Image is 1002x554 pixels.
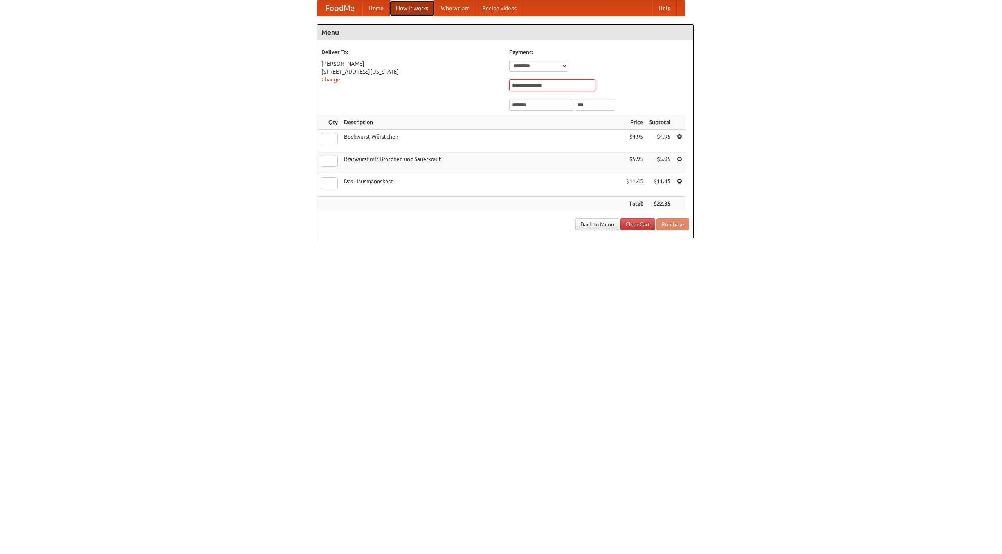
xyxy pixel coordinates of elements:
[623,130,646,152] td: $4.95
[341,130,623,152] td: Bockwurst Würstchen
[321,60,501,68] div: [PERSON_NAME]
[646,174,674,197] td: $11.45
[317,115,341,130] th: Qty
[623,115,646,130] th: Price
[623,197,646,211] th: Total:
[656,218,689,230] button: Purchase
[341,174,623,197] td: Das Hausmannskost
[321,68,501,76] div: [STREET_ADDRESS][US_STATE]
[646,152,674,174] td: $5.95
[317,0,362,16] a: FoodMe
[341,115,623,130] th: Description
[321,76,340,83] a: Change
[434,0,476,16] a: Who we are
[509,48,689,56] h5: Payment:
[362,0,390,16] a: Home
[646,115,674,130] th: Subtotal
[390,0,434,16] a: How it works
[476,0,523,16] a: Recipe videos
[341,152,623,174] td: Bratwurst mit Brötchen und Sauerkraut
[317,25,693,40] h4: Menu
[646,130,674,152] td: $4.95
[620,218,655,230] a: Clear Cart
[321,48,501,56] h5: Deliver To:
[623,174,646,197] td: $11.45
[652,0,677,16] a: Help
[623,152,646,174] td: $5.95
[646,197,674,211] th: $22.35
[575,218,619,230] a: Back to Menu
